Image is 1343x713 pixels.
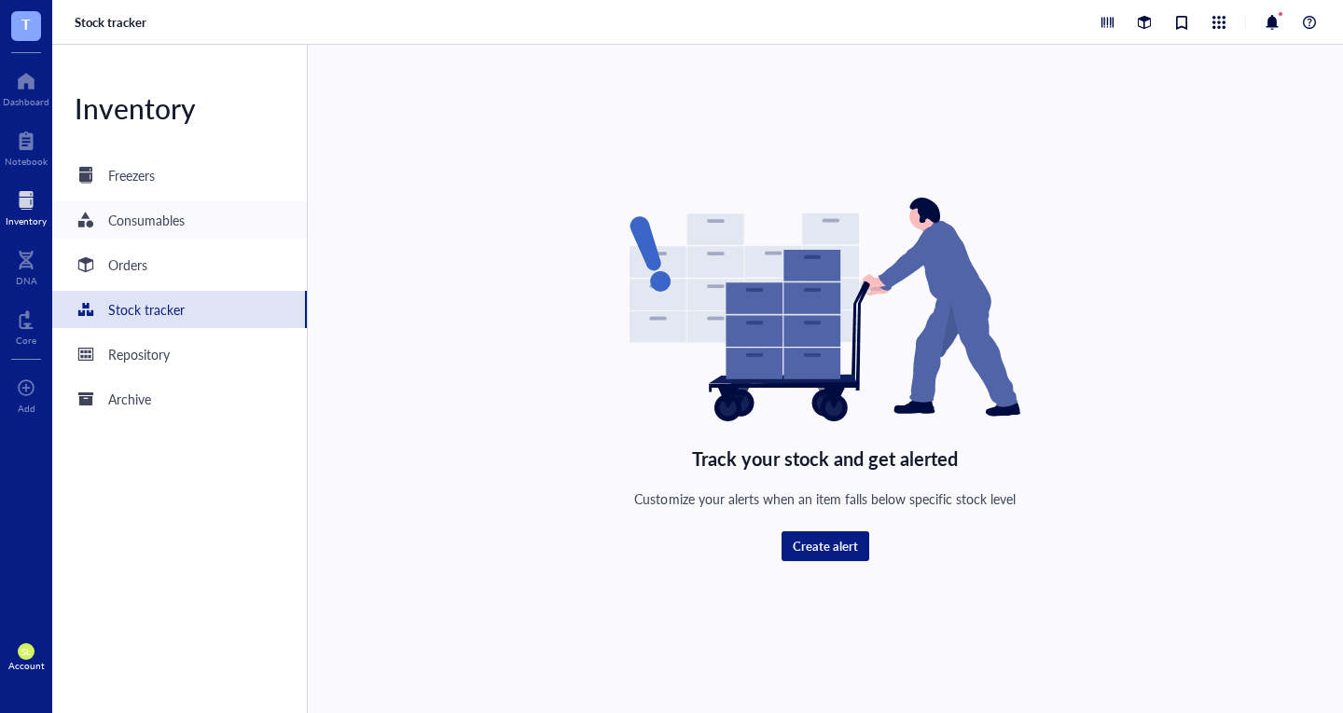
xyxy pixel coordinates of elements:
[634,488,1016,509] div: Customize your alerts when an item falls below specific stock level
[3,66,49,107] a: Dashboard
[6,215,47,226] div: Inventory
[16,335,36,346] div: Core
[108,165,155,185] div: Freezers
[8,660,45,671] div: Account
[5,126,48,167] a: Notebook
[52,201,307,239] a: Consumables
[16,305,36,346] a: Core
[108,299,185,320] div: Stock tracker
[52,246,307,283] a: Orders
[52,89,307,127] div: Inventory
[108,254,147,275] div: Orders
[108,210,185,230] div: Consumables
[108,344,170,364] div: Repository
[630,198,1020,421] img: Empty state
[21,12,31,35] span: T
[52,157,307,194] a: Freezers
[5,156,48,167] div: Notebook
[52,380,307,418] a: Archive
[75,14,150,31] a: Stock tracker
[793,538,858,555] span: Create alert
[21,647,30,657] span: SL
[3,96,49,107] div: Dashboard
[6,185,47,226] a: Inventory
[108,389,151,409] div: Archive
[692,444,958,473] div: Track your stock and get alerted
[782,531,869,561] button: Create alert
[16,275,37,286] div: DNA
[18,403,35,414] div: Add
[52,336,307,373] a: Repository
[52,291,307,328] a: Stock tracker
[16,245,37,286] a: DNA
